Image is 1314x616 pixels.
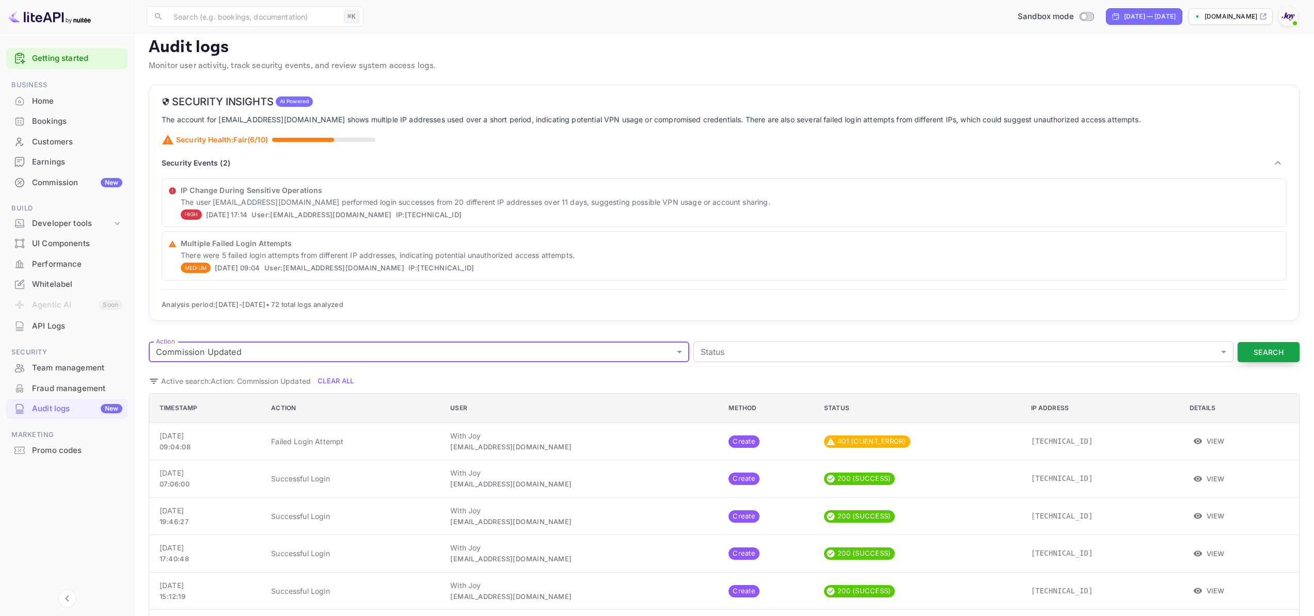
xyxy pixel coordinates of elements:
[450,580,712,591] p: With Joy
[160,480,189,488] span: 07:06:00
[1190,508,1229,524] button: View
[32,156,122,168] div: Earnings
[263,394,442,423] th: Action
[833,474,895,484] span: 200 (SUCCESS)
[149,60,1300,72] p: Monitor user activity, track security events, and review system access logs.
[6,91,128,110] a: Home
[396,209,462,221] span: IP: [TECHNICAL_ID]
[264,263,404,274] span: User: [EMAIL_ADDRESS][DOMAIN_NAME]
[1280,8,1296,25] img: With Joy
[6,274,128,295] div: Whitelabel
[160,430,255,441] p: [DATE]
[32,445,122,457] div: Promo codes
[6,399,128,419] div: Audit logsNew
[729,511,759,522] span: Create
[450,517,572,526] span: [EMAIL_ADDRESS][DOMAIN_NAME]
[32,177,122,189] div: Commission
[833,586,895,596] span: 200 (SUCCESS)
[6,379,128,399] div: Fraud management
[833,548,895,559] span: 200 (SUCCESS)
[6,358,128,377] a: Team management
[833,511,895,522] span: 200 (SUCCESS)
[6,358,128,378] div: Team management
[276,98,313,105] span: AI Powered
[206,209,248,221] span: [DATE] 17:14
[6,441,128,461] div: Promo codes
[833,436,910,447] span: 401 (CLIENT_ERROR)
[344,10,359,23] div: ⌘K
[6,429,128,441] span: Marketing
[6,215,128,233] div: Developer tools
[1190,546,1229,561] button: View
[6,234,128,254] div: UI Components
[6,347,128,358] span: Security
[720,394,816,423] th: Method
[1031,511,1173,522] p: [TECHNICAL_ID]
[6,91,128,111] div: Home
[442,394,720,423] th: User
[1205,12,1257,21] p: [DOMAIN_NAME]
[313,373,359,388] button: Clear All
[32,116,122,127] div: Bookings
[32,238,122,250] div: UI Components
[271,436,434,447] p: Failed Login Attempt
[450,555,572,563] span: [EMAIL_ADDRESS][DOMAIN_NAME]
[160,443,191,451] span: 09:04:08
[1238,342,1300,362] button: Search
[1031,586,1173,596] p: [TECHNICAL_ID]
[160,517,188,526] span: 19:46:27
[6,111,128,132] div: Bookings
[450,542,712,553] p: With Joy
[101,404,122,413] div: New
[1031,548,1173,559] p: [TECHNICAL_ID]
[160,555,189,563] span: 17:40:48
[162,114,1287,125] p: The account for [EMAIL_ADDRESS][DOMAIN_NAME] shows multiple IP addresses used over a short period...
[181,238,1280,249] p: Multiple Failed Login Attempts
[149,342,689,362] div: Commission Updated
[729,436,759,447] span: Create
[161,376,311,386] p: Active search: Action: Commission Updated
[450,467,712,478] p: With Joy
[160,467,255,478] p: [DATE]
[450,592,572,601] span: [EMAIL_ADDRESS][DOMAIN_NAME]
[729,586,759,596] span: Create
[32,136,122,148] div: Customers
[271,586,434,596] p: Successful Login
[101,178,122,187] div: New
[1014,11,1098,23] div: Switch to Production mode
[181,250,1280,261] p: There were 5 failed login attempts from different IP addresses, indicating potential unauthorized...
[6,79,128,91] span: Business
[215,263,260,274] span: [DATE] 09:04
[149,37,1300,58] p: Audit logs
[181,185,1280,196] p: IP Change During Sensitive Operations
[6,152,128,171] a: Earnings
[162,95,274,108] h6: Security Insights
[167,6,340,27] input: Search (e.g. bookings, documentation)
[6,316,128,336] div: API Logs
[6,254,128,274] div: Performance
[450,430,712,441] p: With Joy
[32,383,122,395] div: Fraud management
[58,589,76,608] button: Collapse navigation
[1031,473,1173,484] p: [TECHNICAL_ID]
[450,443,572,451] span: [EMAIL_ADDRESS][DOMAIN_NAME]
[6,203,128,214] span: Build
[32,218,112,230] div: Developer tools
[408,263,474,274] span: IP: [TECHNICAL_ID]
[6,152,128,172] div: Earnings
[32,279,122,290] div: Whitelabel
[181,210,202,218] span: HIGH
[1190,583,1229,598] button: View
[162,157,230,168] p: Security Events ( 2 )
[6,254,128,273] a: Performance
[1190,471,1229,487] button: View
[160,542,255,553] p: [DATE]
[729,548,759,559] span: Create
[6,441,128,460] a: Promo codes
[450,480,572,488] span: [EMAIL_ADDRESS][DOMAIN_NAME]
[8,8,91,25] img: LiteAPI logo
[1190,433,1229,449] button: View
[160,505,255,516] p: [DATE]
[271,548,434,559] p: Successful Login
[729,474,759,484] span: Create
